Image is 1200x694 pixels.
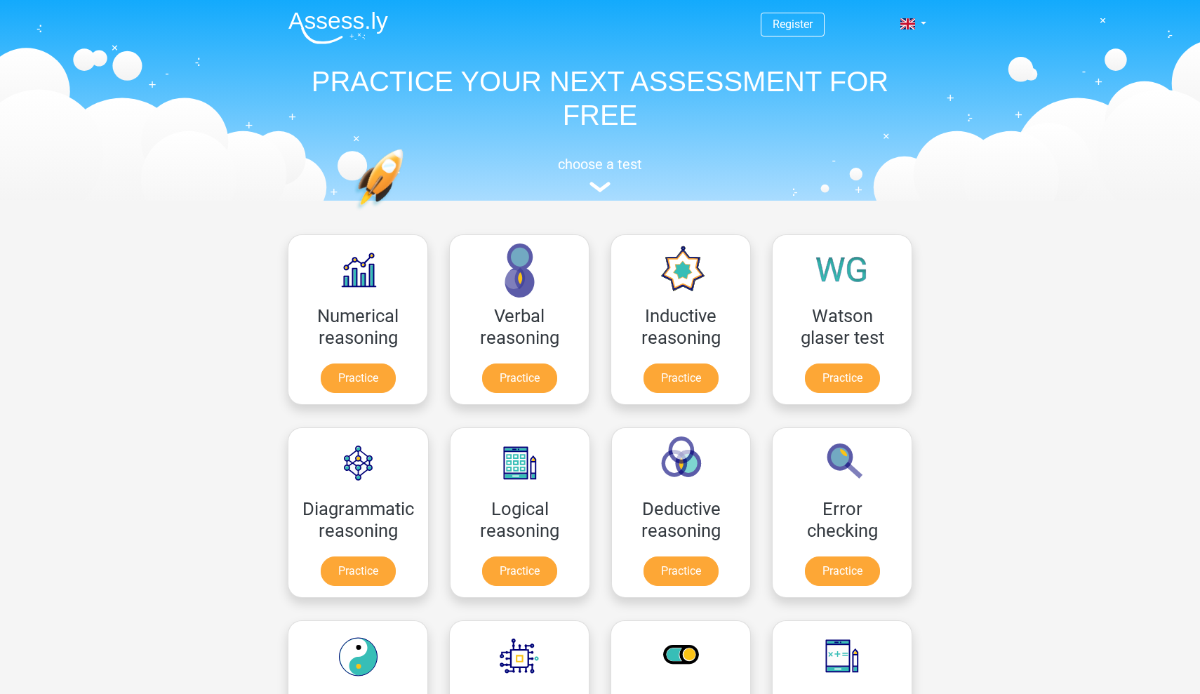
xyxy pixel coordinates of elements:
[288,11,388,44] img: Assessly
[277,65,923,132] h1: PRACTICE YOUR NEXT ASSESSMENT FOR FREE
[773,18,813,31] a: Register
[805,363,880,393] a: Practice
[644,556,719,586] a: Practice
[589,182,611,192] img: assessment
[644,363,719,393] a: Practice
[321,363,396,393] a: Practice
[321,556,396,586] a: Practice
[482,556,557,586] a: Practice
[482,363,557,393] a: Practice
[354,149,458,276] img: practice
[277,156,923,173] h5: choose a test
[805,556,880,586] a: Practice
[277,156,923,193] a: choose a test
